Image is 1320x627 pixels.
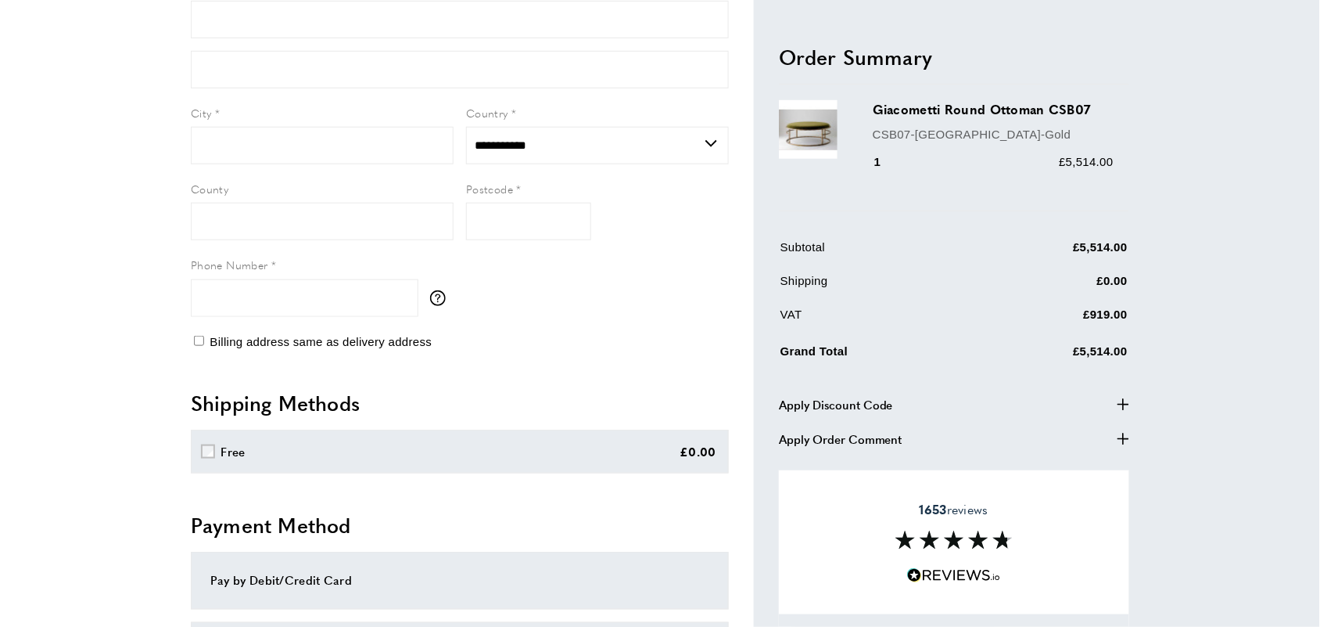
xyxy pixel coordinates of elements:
span: Billing address same as delivery address [210,335,432,348]
span: Country [466,105,508,121]
div: £0.00 [680,442,717,461]
span: £5,514.00 [1060,154,1114,168]
span: City [191,105,212,121]
strong: 1653 [920,500,947,518]
img: Reviews section [895,531,1013,550]
td: VAT [780,304,972,335]
td: £5,514.00 [974,237,1128,268]
td: £5,514.00 [974,338,1128,372]
input: Billing address same as delivery address [194,336,204,346]
h2: Order Summary [779,42,1129,70]
div: 1 [873,152,903,171]
div: Pay by Debit/Credit Card [210,571,709,590]
td: Grand Total [780,338,972,372]
p: CSB07-[GEOGRAPHIC_DATA]-Gold [873,124,1114,143]
td: £0.00 [974,271,1128,301]
h2: Shipping Methods [191,389,729,417]
span: Postcode [466,181,513,196]
span: reviews [920,502,988,517]
span: Apply Order Comment [779,429,902,448]
h3: Giacometti Round Ottoman CSB07 [873,100,1114,118]
span: County [191,181,228,196]
h2: Payment Method [191,511,729,539]
img: Reviews.io 5 stars [907,568,1001,583]
span: Apply Discount Code [779,395,893,413]
td: £919.00 [974,304,1128,335]
span: Phone Number [191,257,268,272]
td: Shipping [780,271,972,301]
button: More information [430,290,454,306]
img: Giacometti Round Ottoman CSB07 [779,100,838,159]
td: Subtotal [780,237,972,268]
div: Free [221,442,246,461]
